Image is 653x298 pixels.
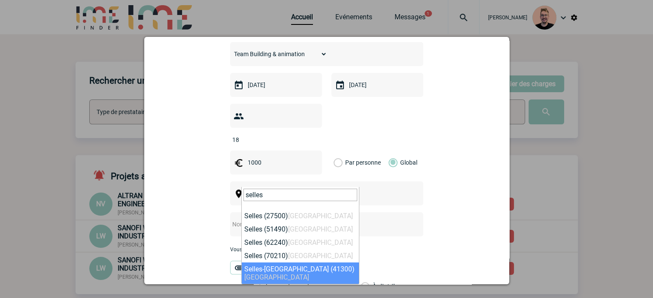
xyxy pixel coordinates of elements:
label: À distribuer [361,283,370,291]
input: Nom de l'événement [230,219,401,230]
span: [GEOGRAPHIC_DATA] [288,212,353,220]
label: Global [389,151,394,175]
span: [GEOGRAPHIC_DATA] [288,225,353,233]
span: [GEOGRAPHIC_DATA] [288,238,353,247]
li: Selles (27500) [242,209,359,223]
span: [GEOGRAPHIC_DATA] [244,273,309,281]
input: Budget HT [246,157,305,168]
input: Date de début [246,79,305,90]
input: Date de fin [347,79,406,90]
span: [GEOGRAPHIC_DATA] [288,252,353,260]
input: Nombre de participants [230,134,311,145]
li: Selles (62240) [242,236,359,249]
p: Vous pouvez ajouter une pièce jointe à votre demande [230,247,423,253]
li: Selles (70210) [242,249,359,262]
li: Selles-[GEOGRAPHIC_DATA] (41300) [242,262,359,284]
label: Par personne [334,151,343,175]
li: Selles (51490) [242,223,359,236]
